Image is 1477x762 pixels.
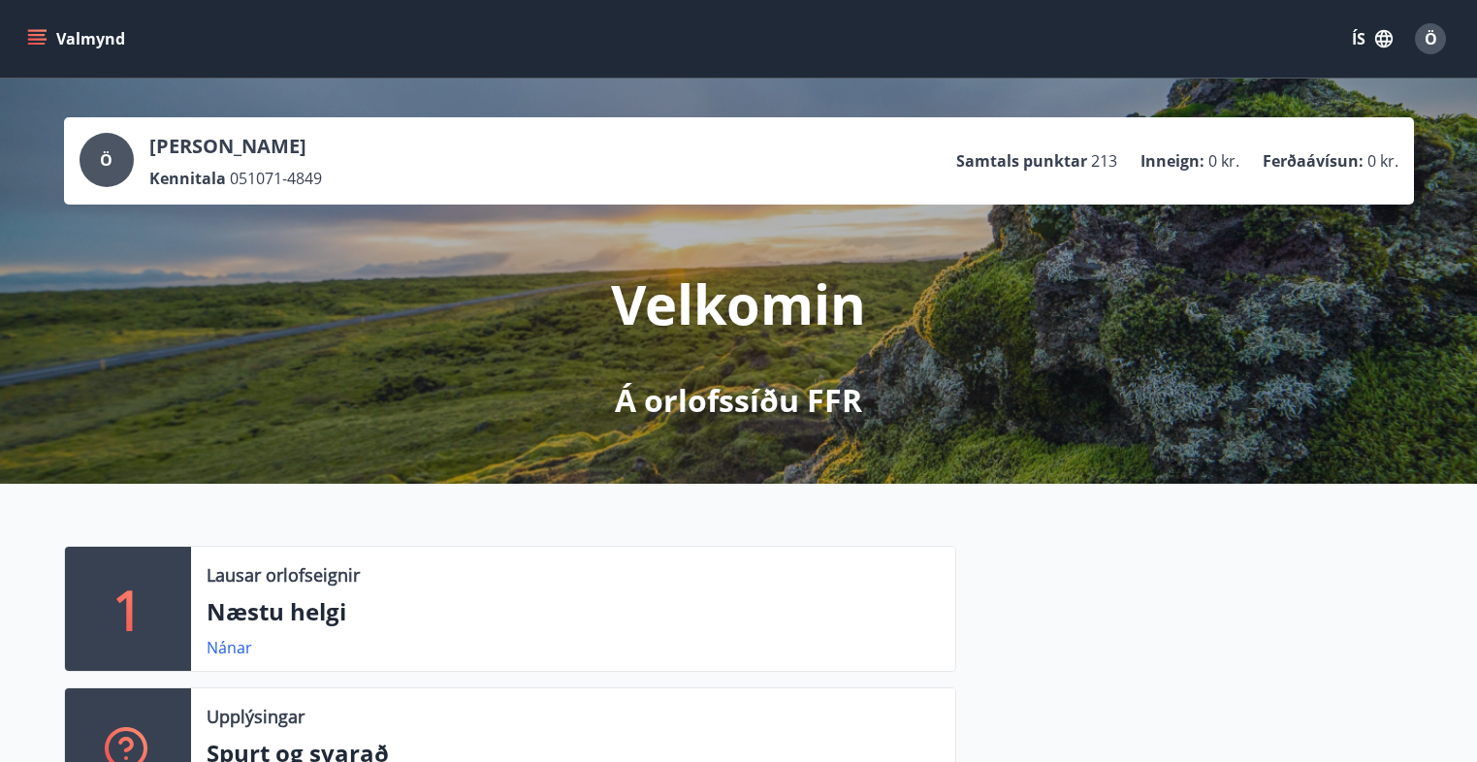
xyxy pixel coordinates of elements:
span: 0 kr. [1208,150,1239,172]
p: Velkomin [611,267,866,340]
a: Nánar [207,637,252,658]
button: Ö [1407,16,1454,62]
span: 0 kr. [1367,150,1398,172]
p: Upplýsingar [207,704,305,729]
span: 051071-4849 [230,168,322,189]
span: Ö [100,149,112,171]
p: Kennitala [149,168,226,189]
p: Inneign : [1140,150,1204,172]
span: 213 [1091,150,1117,172]
p: Lausar orlofseignir [207,562,360,587]
span: Ö [1425,28,1437,49]
button: ÍS [1341,21,1403,56]
p: Samtals punktar [956,150,1087,172]
p: 1 [112,572,144,646]
p: Næstu helgi [207,595,940,628]
p: Ferðaávísun : [1263,150,1364,172]
button: menu [23,21,133,56]
p: [PERSON_NAME] [149,133,322,160]
p: Á orlofssíðu FFR [615,379,862,422]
